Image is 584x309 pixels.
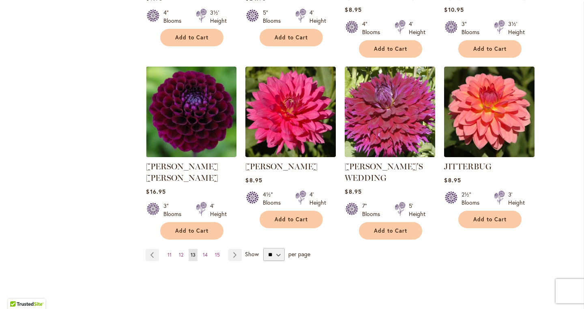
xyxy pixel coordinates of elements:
[444,6,464,13] span: $10.95
[215,252,220,258] span: 15
[177,249,185,261] a: 12
[458,211,522,228] button: Add to Cart
[374,45,407,52] span: Add to Cart
[245,176,262,184] span: $8.95
[309,9,326,25] div: 4' Height
[163,9,186,25] div: 4" Blooms
[146,67,236,157] img: JASON MATTHEW
[345,67,435,157] img: Jennifer's Wedding
[508,20,525,36] div: 3½' Height
[179,252,183,258] span: 12
[275,34,308,41] span: Add to Cart
[409,202,425,218] div: 5' Height
[309,190,326,207] div: 4' Height
[146,151,236,159] a: JASON MATTHEW
[444,151,535,159] a: JITTERBUG
[345,151,435,159] a: Jennifer's Wedding
[175,227,208,234] span: Add to Cart
[165,249,174,261] a: 11
[345,6,361,13] span: $8.95
[210,9,227,25] div: 3½' Height
[245,67,336,157] img: JENNA
[444,67,535,157] img: JITTERBUG
[263,9,286,25] div: 5" Blooms
[275,216,308,223] span: Add to Cart
[245,151,336,159] a: JENNA
[213,249,222,261] a: 15
[345,162,423,183] a: [PERSON_NAME]'S WEDDING
[444,162,492,171] a: JITTERBUG
[245,250,259,258] span: Show
[6,280,29,303] iframe: Launch Accessibility Center
[458,40,522,58] button: Add to Cart
[260,29,323,46] button: Add to Cart
[191,252,195,258] span: 13
[163,202,186,218] div: 3" Blooms
[201,249,210,261] a: 14
[160,29,223,46] button: Add to Cart
[345,188,361,195] span: $8.95
[210,202,227,218] div: 4' Height
[288,250,310,258] span: per page
[167,252,172,258] span: 11
[444,176,461,184] span: $8.95
[462,190,484,207] div: 2½" Blooms
[263,190,286,207] div: 4½" Blooms
[409,20,425,36] div: 4' Height
[462,20,484,36] div: 3" Blooms
[473,45,507,52] span: Add to Cart
[175,34,208,41] span: Add to Cart
[359,40,422,58] button: Add to Cart
[508,190,525,207] div: 3' Height
[203,252,208,258] span: 14
[245,162,318,171] a: [PERSON_NAME]
[160,222,223,240] button: Add to Cart
[473,216,507,223] span: Add to Cart
[362,20,385,36] div: 4" Blooms
[362,202,385,218] div: 7" Blooms
[146,188,165,195] span: $16.95
[359,222,422,240] button: Add to Cart
[374,227,407,234] span: Add to Cart
[146,162,218,183] a: [PERSON_NAME] [PERSON_NAME]
[260,211,323,228] button: Add to Cart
